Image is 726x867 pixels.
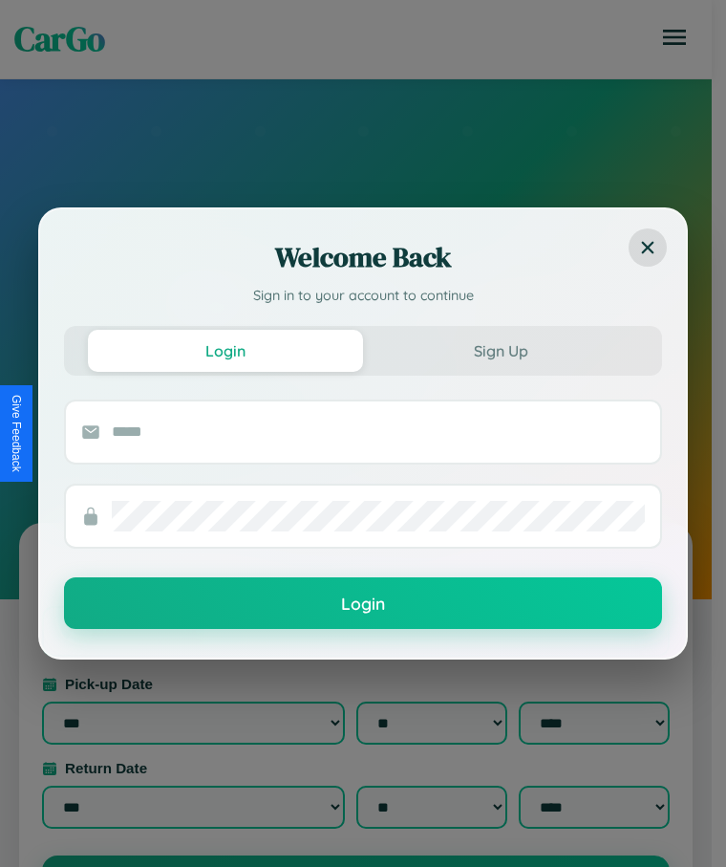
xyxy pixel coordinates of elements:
button: Login [88,330,363,372]
h2: Welcome Back [64,238,662,276]
div: Give Feedback [10,395,23,472]
button: Login [64,577,662,629]
button: Sign Up [363,330,638,372]
p: Sign in to your account to continue [64,286,662,307]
